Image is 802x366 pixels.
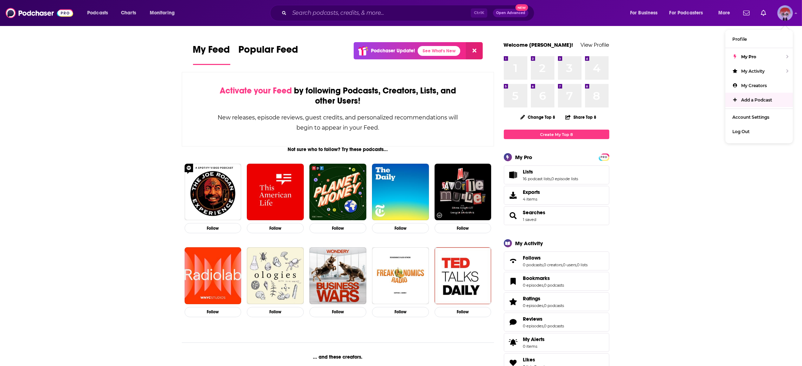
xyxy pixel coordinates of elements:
button: Follow [185,307,242,317]
img: Business Wars [309,247,366,304]
span: Ratings [523,295,541,302]
img: The Joe Rogan Experience [185,164,242,221]
span: Ctrl K [471,8,487,18]
a: 0 podcasts [523,262,543,267]
span: Searches [504,206,609,225]
button: Follow [185,223,242,233]
span: Bookmarks [504,272,609,291]
span: Follows [523,255,541,261]
a: Exports [504,186,609,205]
a: PRO [600,154,608,159]
img: Planet Money [309,164,366,221]
span: Monitoring [150,8,175,18]
span: Exports [523,189,540,195]
a: TED Talks Daily [435,247,492,304]
a: My Creators [725,78,793,93]
button: Follow [435,223,492,233]
a: Reviews [523,316,564,322]
a: 0 podcasts [544,323,564,328]
button: Follow [247,223,304,233]
a: 0 episodes [523,303,544,308]
img: User Profile [777,5,793,21]
a: My Alerts [504,333,609,352]
a: My Feed [193,44,230,65]
a: Ratings [523,295,564,302]
img: This American Life [247,164,304,221]
span: Charts [121,8,136,18]
button: Follow [247,307,304,317]
button: open menu [145,7,184,19]
span: Likes [523,357,535,363]
span: Lists [523,169,533,175]
button: Follow [435,307,492,317]
span: Searches [523,209,546,216]
img: The Daily [372,164,429,221]
span: Log Out [732,129,750,134]
span: My Alerts [523,336,545,342]
span: Add a Podcast [741,97,772,103]
span: Lists [504,165,609,184]
a: Ratings [506,297,520,307]
span: PRO [600,155,608,160]
img: My Favorite Murder with Karen Kilgariff and Georgia Hardstark [435,164,492,221]
a: 0 podcasts [544,303,564,308]
span: 4 items [523,197,540,202]
span: My Activity [741,68,765,74]
a: 0 users [563,262,577,267]
span: Logged in as diana.griffin [777,5,793,21]
span: For Business [630,8,658,18]
a: Bookmarks [523,275,564,281]
button: open menu [82,7,117,19]
a: Bookmarks [506,276,520,286]
a: 0 lists [577,262,588,267]
a: Account Settings [725,110,793,124]
button: open menu [713,7,739,19]
img: Freakonomics Radio [372,247,429,304]
a: 0 creators [544,262,563,267]
a: 0 podcasts [544,283,564,288]
button: Open AdvancedNew [493,9,528,17]
a: Popular Feed [239,44,299,65]
input: Search podcasts, credits, & more... [289,7,471,19]
div: Not sure who to follow? Try these podcasts... [182,146,494,152]
a: 16 podcast lists [523,176,551,181]
p: Podchaser Update! [371,48,415,54]
span: More [718,8,730,18]
a: Welcome [PERSON_NAME]! [504,41,573,48]
span: My Feed [193,44,230,60]
a: Reviews [506,317,520,327]
span: Follows [504,251,609,270]
span: 0 items [523,344,545,349]
img: Podchaser - Follow, Share and Rate Podcasts [6,6,73,20]
span: Bookmarks [523,275,550,281]
div: ... and these creators. [182,354,494,360]
a: 0 episode lists [552,176,578,181]
span: , [543,262,544,267]
a: Add a Podcast [725,93,793,107]
span: Ratings [504,292,609,311]
button: Change Top 8 [516,113,560,122]
img: Radiolab [185,247,242,304]
a: Lists [523,169,578,175]
div: My Activity [515,240,543,247]
a: View Profile [581,41,609,48]
span: My Creators [741,83,767,88]
span: Profile [732,37,747,42]
a: Profile [725,32,793,46]
a: 1 saved [523,217,537,222]
a: Show notifications dropdown [740,7,752,19]
button: Share Top 8 [565,110,597,124]
span: For Podcasters [669,8,703,18]
a: Show notifications dropdown [758,7,769,19]
img: Ologies with Alie Ward [247,247,304,304]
